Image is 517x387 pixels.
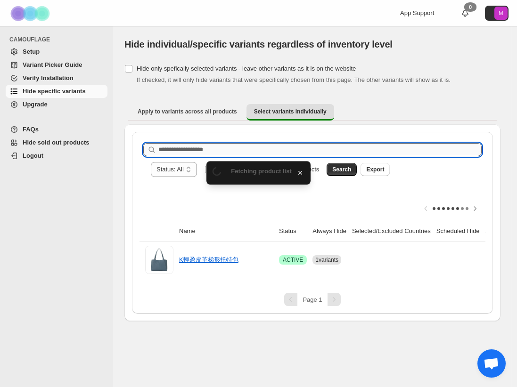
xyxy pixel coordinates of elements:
th: Status [276,221,310,242]
span: Apply to variants across all products [138,108,237,115]
a: 0 [460,8,470,18]
a: Upgrade [6,98,107,111]
span: Hide specific variants [23,88,86,95]
span: Variant Picker Guide [23,61,82,68]
button: Apply to variants across all products [130,104,245,119]
th: Name [176,221,276,242]
a: Hide sold out products [6,136,107,149]
span: App Support [400,9,434,16]
img: K輕盈皮革梯形托特包 [145,246,173,274]
span: Select variants individually [254,108,327,115]
button: Select variants individually [246,104,334,121]
span: Hide only spefically selected variants - leave other variants as it is on the website [137,65,356,72]
span: Upgrade [23,101,48,108]
a: 打開聊天 [477,349,506,378]
span: Fetching product list [231,168,292,175]
span: 1 variants [315,257,338,263]
a: Setup [6,45,107,58]
button: Scroll table right one column [468,202,482,215]
span: Verify Installation [23,74,74,81]
img: Camouflage [8,0,55,26]
th: Scheduled Hide [434,221,483,242]
span: Setup [23,48,40,55]
a: K輕盈皮革梯形托特包 [179,256,238,263]
span: CAMOUFLAGE [9,36,108,43]
a: Variant Picker Guide [6,58,107,72]
span: ACTIVE [283,256,303,264]
a: Hide specific variants [6,85,107,98]
span: Logout [23,152,43,159]
span: Export [366,166,384,173]
th: Selected/Excluded Countries [349,221,434,242]
span: If checked, it will only hide variants that were specifically chosen from this page. The other va... [137,76,451,83]
span: Page 1 [303,296,322,303]
a: Verify Installation [6,72,107,85]
nav: Pagination [140,293,485,306]
a: FAQs [6,123,107,136]
span: Hide individual/specific variants regardless of inventory level [124,39,393,49]
span: Hide sold out products [23,139,90,146]
div: 0 [464,2,476,12]
button: Avatar with initials M [485,6,509,21]
span: Avatar with initials M [494,7,508,20]
span: Search [332,166,351,173]
a: Logout [6,149,107,162]
button: Search [327,163,357,176]
div: Select variants individually [124,124,501,321]
text: M [499,10,503,16]
button: Export [361,163,390,176]
th: Always Hide [310,221,349,242]
span: FAQs [23,126,39,133]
